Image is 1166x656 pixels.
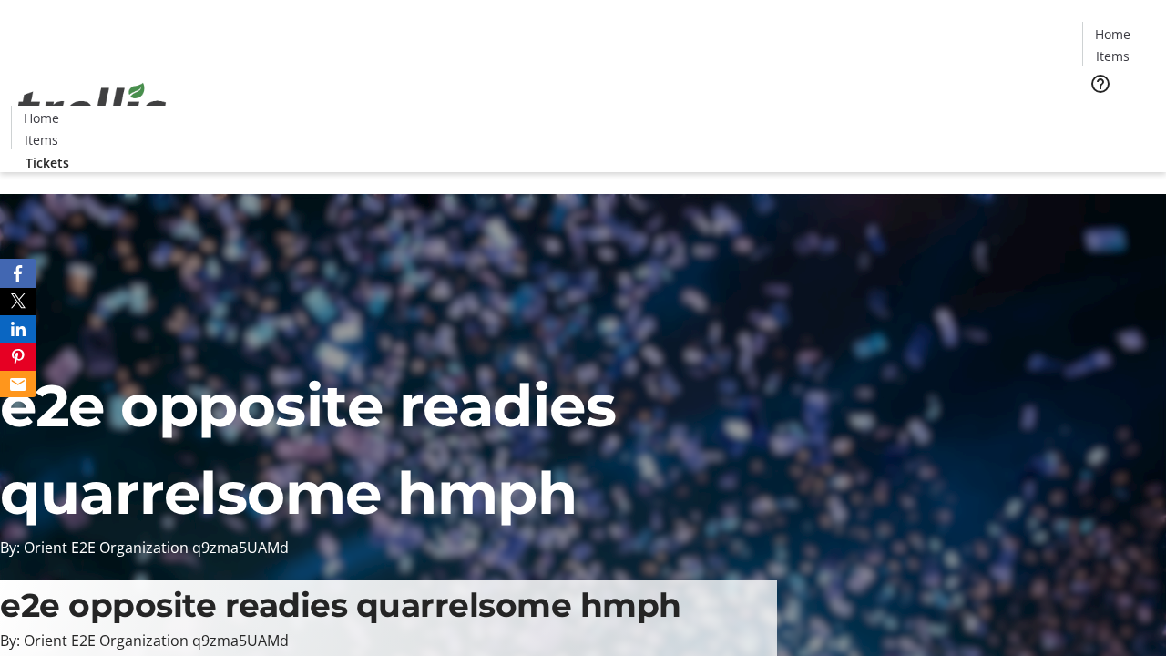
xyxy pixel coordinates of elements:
[26,153,69,172] span: Tickets
[24,108,59,128] span: Home
[1097,106,1140,125] span: Tickets
[12,130,70,149] a: Items
[25,130,58,149] span: Items
[1083,46,1141,66] a: Items
[1096,46,1130,66] span: Items
[12,108,70,128] a: Home
[11,153,84,172] a: Tickets
[1082,66,1119,102] button: Help
[1095,25,1130,44] span: Home
[1083,25,1141,44] a: Home
[11,63,173,154] img: Orient E2E Organization q9zma5UAMd's Logo
[1082,106,1155,125] a: Tickets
